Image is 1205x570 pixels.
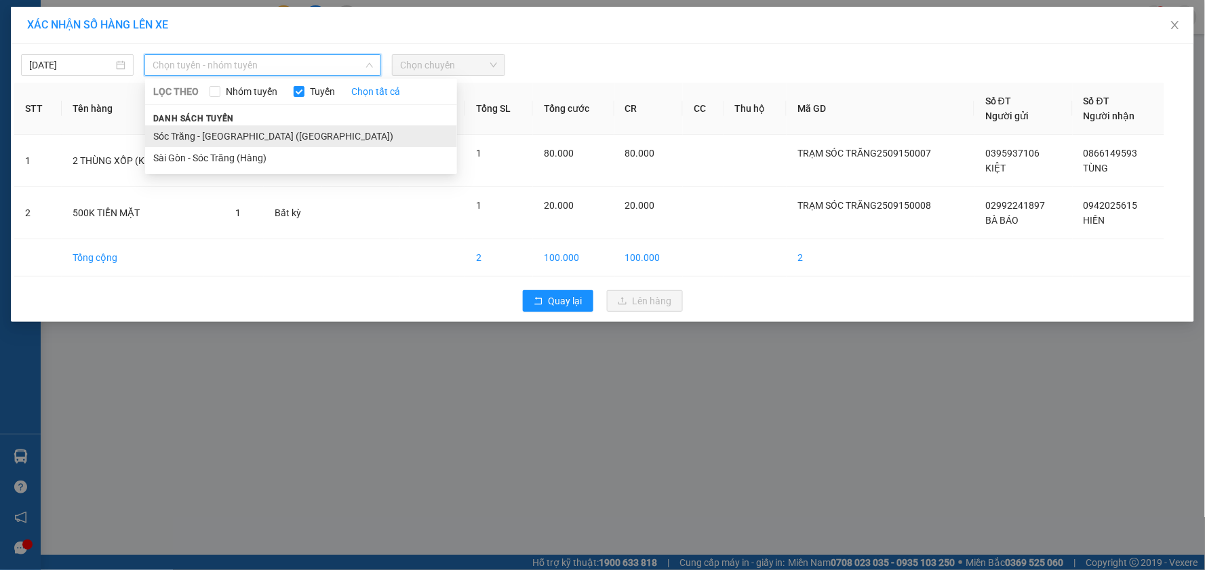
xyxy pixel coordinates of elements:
[985,163,1006,174] span: KIỆT
[614,239,683,277] td: 100.000
[724,83,787,135] th: Thu hộ
[523,290,593,312] button: rollbackQuay lại
[544,148,574,159] span: 80.000
[1084,200,1138,211] span: 0942025615
[14,187,62,239] td: 2
[465,239,533,277] td: 2
[27,18,168,31] span: XÁC NHẬN SỐ HÀNG LÊN XE
[607,290,683,312] button: uploadLên hàng
[985,110,1029,121] span: Người gửi
[985,200,1045,211] span: 02992241897
[29,58,113,73] input: 15/09/2025
[1084,96,1109,106] span: Số ĐT
[1084,215,1105,226] span: HIỀN
[985,148,1040,159] span: 0395937106
[145,113,242,125] span: Danh sách tuyến
[533,239,614,277] td: 100.000
[797,148,931,159] span: TRẠM SÓC TRĂNG2509150007
[1084,148,1138,159] span: 0866149593
[366,61,374,69] span: down
[145,125,457,147] li: Sóc Trăng - [GEOGRAPHIC_DATA] ([GEOGRAPHIC_DATA])
[264,187,322,239] td: Bất kỳ
[62,239,224,277] td: Tổng cộng
[1084,110,1135,121] span: Người nhận
[351,84,400,99] a: Chọn tất cả
[985,215,1019,226] span: BÀ BÁO
[6,94,140,143] span: Gửi:
[145,147,457,169] li: Sài Gòn - Sóc Trăng (Hàng)
[153,55,373,75] span: Chọn tuyến - nhóm tuyến
[6,94,140,143] span: Trạm Sóc Trăng
[400,55,496,75] span: Chọn chuyến
[235,207,241,218] span: 1
[476,148,481,159] span: 1
[625,148,655,159] span: 80.000
[614,83,683,135] th: CR
[1084,163,1109,174] span: TÙNG
[1170,20,1181,30] span: close
[84,56,194,70] strong: PHIẾU GỬI HÀNG
[625,200,655,211] span: 20.000
[220,84,283,99] span: Nhóm tuyến
[62,83,224,135] th: Tên hàng
[86,43,182,53] span: TP.HCM -SÓC TRĂNG
[534,296,543,307] span: rollback
[985,96,1011,106] span: Số ĐT
[304,84,340,99] span: Tuyến
[787,83,974,135] th: Mã GD
[549,293,582,308] span: Quay lại
[787,239,974,277] td: 2
[14,135,62,187] td: 1
[153,84,199,99] span: LỌC THEO
[465,83,533,135] th: Tổng SL
[14,83,62,135] th: STT
[92,7,185,37] strong: XE KHÁCH MỸ DUYÊN
[544,200,574,211] span: 20.000
[1156,7,1194,45] button: Close
[797,200,931,211] span: TRẠM SÓC TRĂNG2509150008
[476,200,481,211] span: 1
[62,135,224,187] td: 2 THÙNG XỐP (K BAO HƯ)
[62,187,224,239] td: 500K TIỀN MẶT
[683,83,724,135] th: CC
[533,83,614,135] th: Tổng cước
